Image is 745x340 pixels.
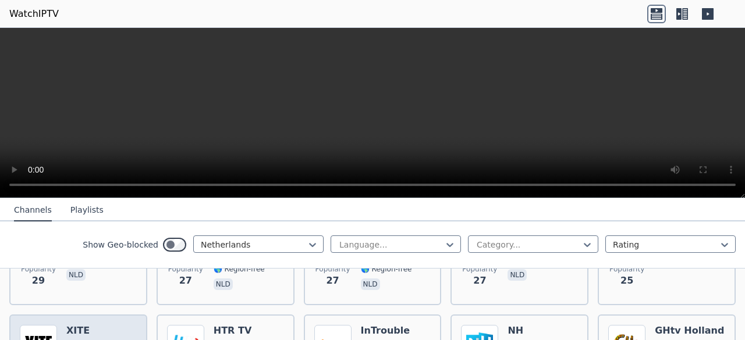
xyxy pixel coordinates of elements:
[620,274,633,288] span: 25
[473,274,486,288] span: 27
[32,274,45,288] span: 29
[21,264,56,274] span: Popularity
[361,278,380,290] p: nld
[508,325,559,337] h6: NH
[70,199,104,221] button: Playlists
[326,274,339,288] span: 27
[361,325,412,337] h6: InTrouble
[214,264,265,274] span: 🌎 Region-free
[508,269,527,281] p: nld
[214,325,265,337] h6: HTR TV
[9,7,59,21] a: WatchIPTV
[462,264,497,274] span: Popularity
[66,325,118,337] h6: XITE
[14,199,52,221] button: Channels
[655,325,724,337] h6: GHtv Holland
[168,264,203,274] span: Popularity
[315,264,350,274] span: Popularity
[83,239,158,250] label: Show Geo-blocked
[361,264,412,274] span: 🌎 Region-free
[179,274,192,288] span: 27
[66,269,86,281] p: nld
[214,278,233,290] p: nld
[609,264,644,274] span: Popularity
